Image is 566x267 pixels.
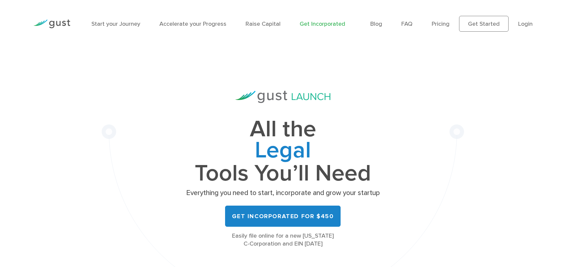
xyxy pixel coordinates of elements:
[159,20,226,27] a: Accelerate your Progress
[459,16,509,32] a: Get Started
[91,20,140,27] a: Start your Journey
[184,140,382,163] span: Legal
[432,20,449,27] a: Pricing
[184,188,382,198] p: Everything you need to start, incorporate and grow your startup
[246,20,281,27] a: Raise Capital
[184,119,382,184] h1: All the Tools You’ll Need
[518,20,533,27] a: Login
[33,19,70,28] img: Gust Logo
[300,20,345,27] a: Get Incorporated
[184,232,382,248] div: Easily file online for a new [US_STATE] C-Corporation and EIN [DATE]
[401,20,413,27] a: FAQ
[235,91,330,103] img: Gust Launch Logo
[370,20,382,27] a: Blog
[225,206,341,227] a: Get Incorporated for $450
